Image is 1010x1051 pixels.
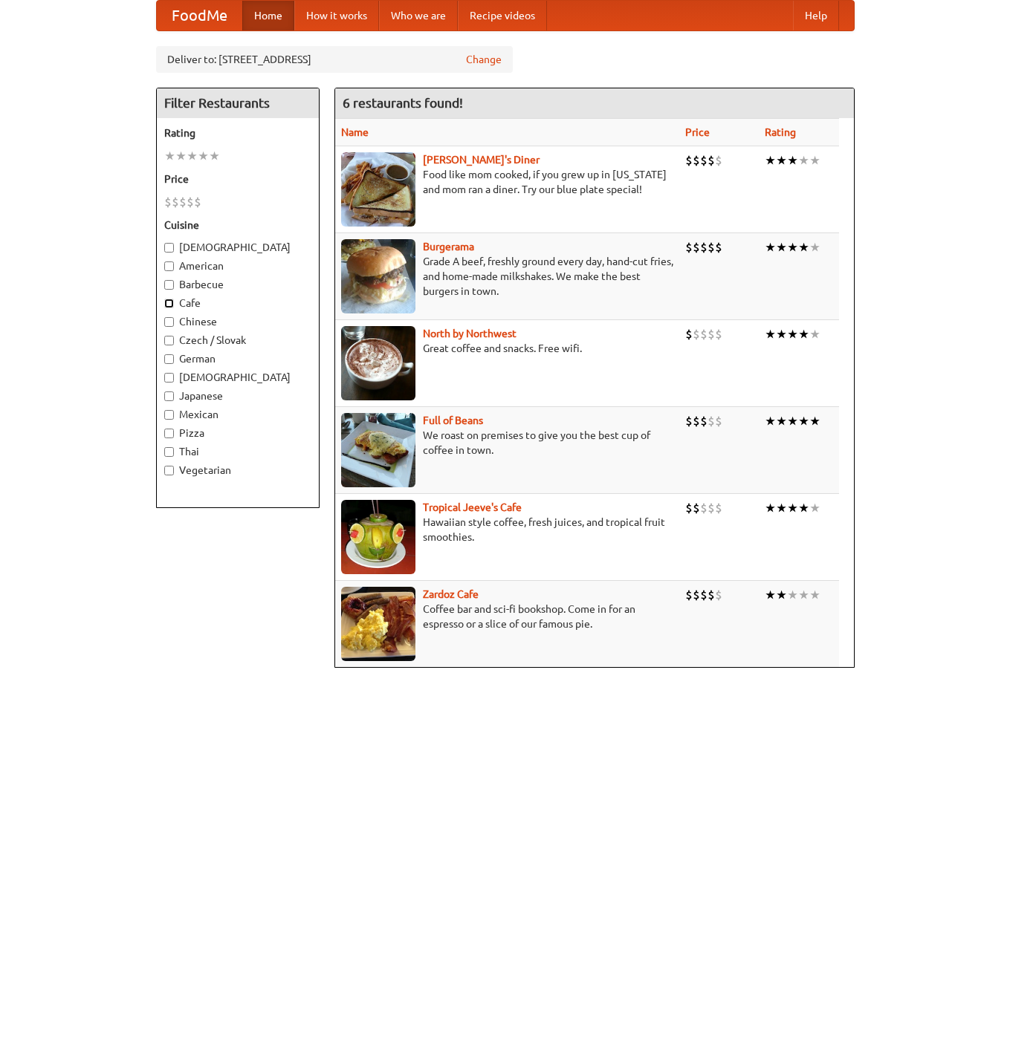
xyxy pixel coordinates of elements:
[164,447,174,457] input: Thai
[715,413,722,429] li: $
[341,167,673,197] p: Food like mom cooked, if you grew up in [US_STATE] and mom ran a diner. Try our blue plate special!
[341,500,415,574] img: jeeves.jpg
[776,152,787,169] li: ★
[776,326,787,342] li: ★
[164,336,174,345] input: Czech / Slovak
[765,152,776,169] li: ★
[341,428,673,458] p: We roast on premises to give you the best cup of coffee in town.
[164,373,174,383] input: [DEMOGRAPHIC_DATA]
[776,239,787,256] li: ★
[708,587,715,603] li: $
[700,413,708,429] li: $
[685,326,693,342] li: $
[379,1,458,30] a: Who we are
[164,277,311,292] label: Barbecue
[809,239,820,256] li: ★
[715,326,722,342] li: $
[798,587,809,603] li: ★
[765,413,776,429] li: ★
[187,194,194,210] li: $
[458,1,547,30] a: Recipe videos
[787,587,798,603] li: ★
[685,126,710,138] a: Price
[172,194,179,210] li: $
[164,351,311,366] label: German
[341,326,415,400] img: north.jpg
[700,326,708,342] li: $
[809,413,820,429] li: ★
[423,241,474,253] b: Burgerama
[423,414,483,426] a: Full of Beans
[164,243,174,253] input: [DEMOGRAPHIC_DATA]
[700,239,708,256] li: $
[708,239,715,256] li: $
[693,152,700,169] li: $
[187,148,198,164] li: ★
[423,588,479,600] a: Zardoz Cafe
[175,148,187,164] li: ★
[765,326,776,342] li: ★
[466,52,502,67] a: Change
[787,239,798,256] li: ★
[809,152,820,169] li: ★
[164,391,174,401] input: Japanese
[423,328,517,339] a: North by Northwest
[341,126,369,138] a: Name
[423,501,522,513] a: Tropical Jeeve's Cafe
[787,500,798,516] li: ★
[685,239,693,256] li: $
[341,254,673,299] p: Grade A beef, freshly ground every day, hand-cut fries, and home-made milkshakes. We make the bes...
[156,46,513,73] div: Deliver to: [STREET_ADDRESS]
[198,148,209,164] li: ★
[341,515,673,544] p: Hawaiian style coffee, fresh juices, and tropical fruit smoothies.
[164,126,311,140] h5: Rating
[787,152,798,169] li: ★
[765,500,776,516] li: ★
[164,466,174,475] input: Vegetarian
[209,148,220,164] li: ★
[809,587,820,603] li: ★
[157,88,319,118] h4: Filter Restaurants
[164,280,174,290] input: Barbecue
[343,96,463,110] ng-pluralize: 6 restaurants found!
[164,314,311,329] label: Chinese
[294,1,379,30] a: How it works
[776,500,787,516] li: ★
[700,152,708,169] li: $
[787,413,798,429] li: ★
[164,444,311,459] label: Thai
[765,239,776,256] li: ★
[164,354,174,364] input: German
[700,587,708,603] li: $
[715,587,722,603] li: $
[700,500,708,516] li: $
[164,333,311,348] label: Czech / Slovak
[776,587,787,603] li: ★
[787,326,798,342] li: ★
[693,239,700,256] li: $
[685,152,693,169] li: $
[164,410,174,420] input: Mexican
[798,152,809,169] li: ★
[798,326,809,342] li: ★
[164,172,311,186] h5: Price
[798,500,809,516] li: ★
[164,296,311,310] label: Cafe
[809,500,820,516] li: ★
[194,194,201,210] li: $
[793,1,839,30] a: Help
[341,341,673,356] p: Great coffee and snacks. Free wifi.
[164,429,174,438] input: Pizza
[164,388,311,403] label: Japanese
[715,500,722,516] li: $
[693,587,700,603] li: $
[708,413,715,429] li: $
[798,239,809,256] li: ★
[157,1,242,30] a: FoodMe
[423,154,540,166] b: [PERSON_NAME]'s Diner
[809,326,820,342] li: ★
